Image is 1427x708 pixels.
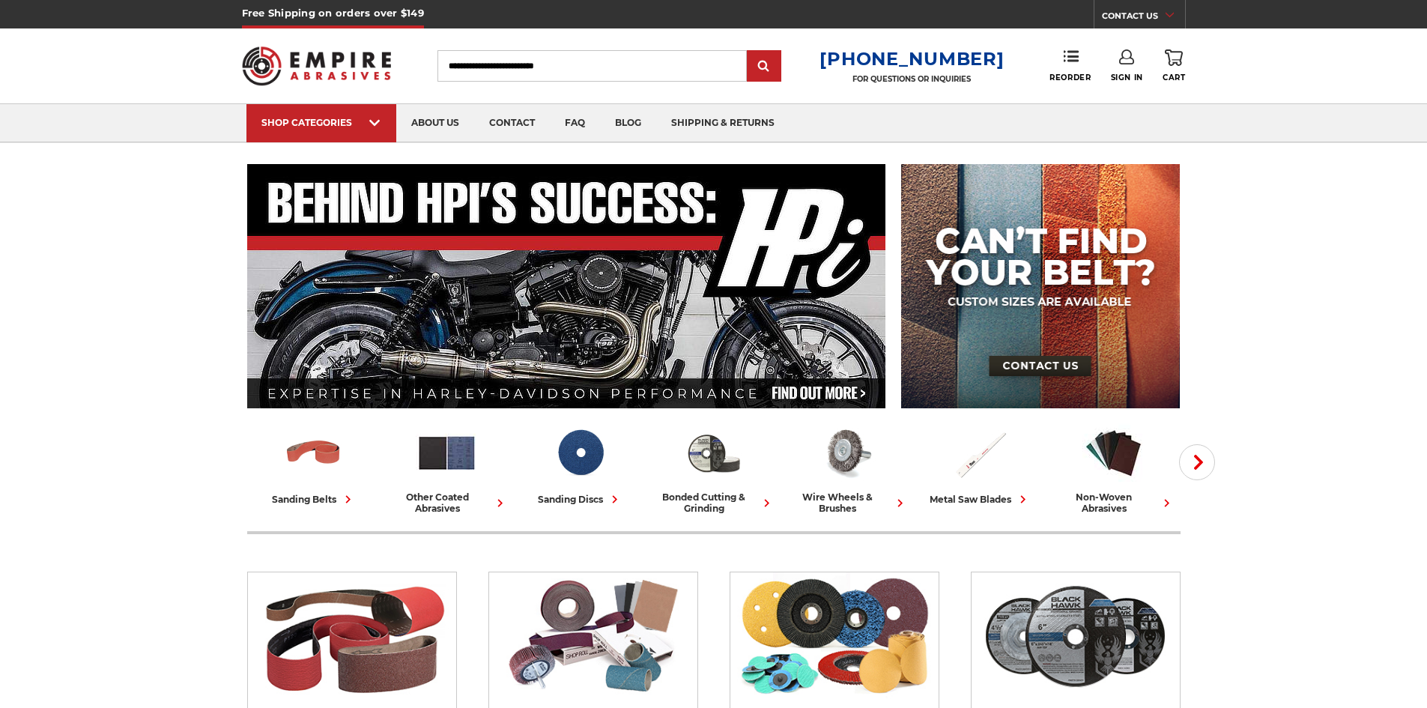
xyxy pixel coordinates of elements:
[247,164,886,408] img: Banner for an interview featuring Horsepower Inc who makes Harley performance upgrades featured o...
[272,491,356,507] div: sanding belts
[1082,422,1145,484] img: Non-woven Abrasives
[920,422,1041,507] a: metal saw blades
[550,104,600,142] a: faq
[282,422,345,484] img: Sanding Belts
[819,48,1004,70] a: [PHONE_NUMBER]
[1163,49,1185,82] a: Cart
[387,422,508,514] a: other coated abrasives
[496,572,690,700] img: Other Coated Abrasives
[682,422,745,484] img: Bonded Cutting & Grinding
[1111,73,1143,82] span: Sign In
[474,104,550,142] a: contact
[819,74,1004,84] p: FOR QUESTIONS OR INQUIRIES
[653,422,775,514] a: bonded cutting & grinding
[1053,491,1175,514] div: non-woven abrasives
[656,104,790,142] a: shipping & returns
[930,491,1031,507] div: metal saw blades
[737,572,931,700] img: Sanding Discs
[1179,444,1215,480] button: Next
[901,164,1180,408] img: promo banner for custom belts.
[416,422,478,484] img: Other Coated Abrasives
[787,422,908,514] a: wire wheels & brushes
[1102,7,1185,28] a: CONTACT US
[520,422,641,507] a: sanding discs
[949,422,1011,484] img: Metal Saw Blades
[653,491,775,514] div: bonded cutting & grinding
[261,117,381,128] div: SHOP CATEGORIES
[1049,49,1091,82] a: Reorder
[387,491,508,514] div: other coated abrasives
[787,491,908,514] div: wire wheels & brushes
[253,422,375,507] a: sanding belts
[255,572,449,700] img: Sanding Belts
[816,422,878,484] img: Wire Wheels & Brushes
[1163,73,1185,82] span: Cart
[1053,422,1175,514] a: non-woven abrasives
[749,52,779,82] input: Submit
[242,37,392,95] img: Empire Abrasives
[600,104,656,142] a: blog
[538,491,622,507] div: sanding discs
[978,572,1172,700] img: Bonded Cutting & Grinding
[549,422,611,484] img: Sanding Discs
[396,104,474,142] a: about us
[1049,73,1091,82] span: Reorder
